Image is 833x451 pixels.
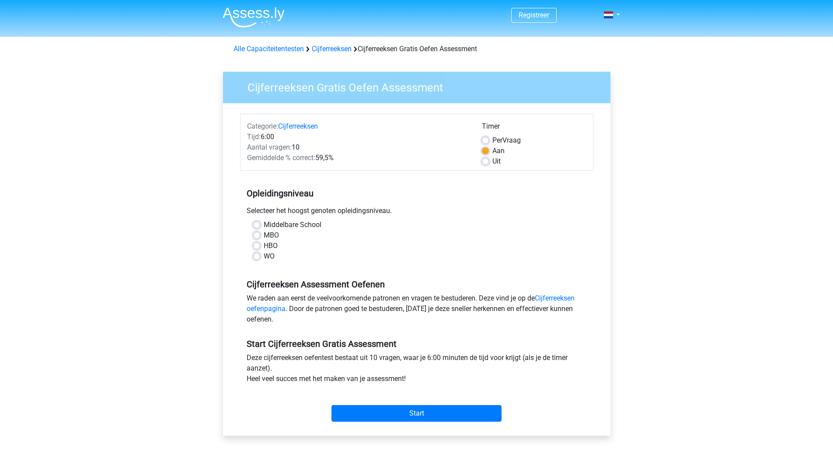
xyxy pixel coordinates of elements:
[492,136,502,144] span: Per
[247,133,261,141] span: Tijd:
[240,206,593,220] div: Selecteer het hoogst genoten opleidingsniveau.
[247,279,587,290] h5: Cijferreeksen Assessment Oefenen
[240,132,475,142] div: 6:00
[247,339,587,349] h5: Start Cijferreeksen Gratis Assessment
[264,241,278,251] label: HBO
[264,251,275,262] label: WO
[247,185,587,202] h5: Opleidingsniveau
[247,154,315,162] span: Gemiddelde % correct:
[247,122,278,130] span: Categorie:
[492,156,501,167] label: Uit
[264,230,279,241] label: MBO
[331,405,502,422] input: Start
[492,135,521,146] label: Vraag
[492,146,505,156] label: Aan
[234,45,304,53] a: Alle Capaciteitentesten
[237,77,604,94] h3: Cijferreeksen Gratis Oefen Assessment
[240,293,593,328] div: We raden aan eerst de veelvoorkomende patronen en vragen te bestuderen. Deze vind je op de . Door...
[519,11,549,19] a: Registreer
[240,153,475,163] div: 59,5%
[482,121,586,135] div: Timer
[264,220,321,230] label: Middelbare School
[312,45,352,53] a: Cijferreeksen
[230,44,603,54] div: Cijferreeksen Gratis Oefen Assessment
[278,122,318,130] a: Cijferreeksen
[240,142,475,153] div: 10
[223,7,285,28] img: Assessly
[240,353,593,388] div: Deze cijferreeksen oefentest bestaat uit 10 vragen, waar je 6:00 minuten de tijd voor krijgt (als...
[247,143,292,151] span: Aantal vragen:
